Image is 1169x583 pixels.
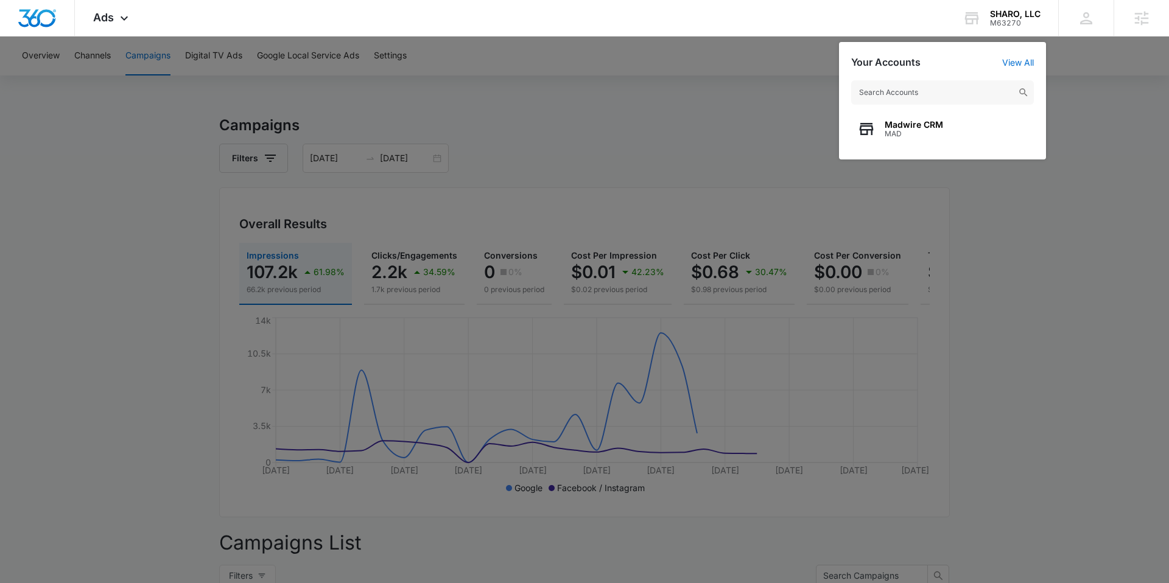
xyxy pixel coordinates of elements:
[990,19,1041,27] div: account id
[851,57,921,68] h2: Your Accounts
[990,9,1041,19] div: account name
[885,130,943,138] span: MAD
[851,111,1034,147] button: Madwire CRMMAD
[93,11,114,24] span: Ads
[851,80,1034,105] input: Search Accounts
[885,120,943,130] span: Madwire CRM
[1002,57,1034,68] a: View All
